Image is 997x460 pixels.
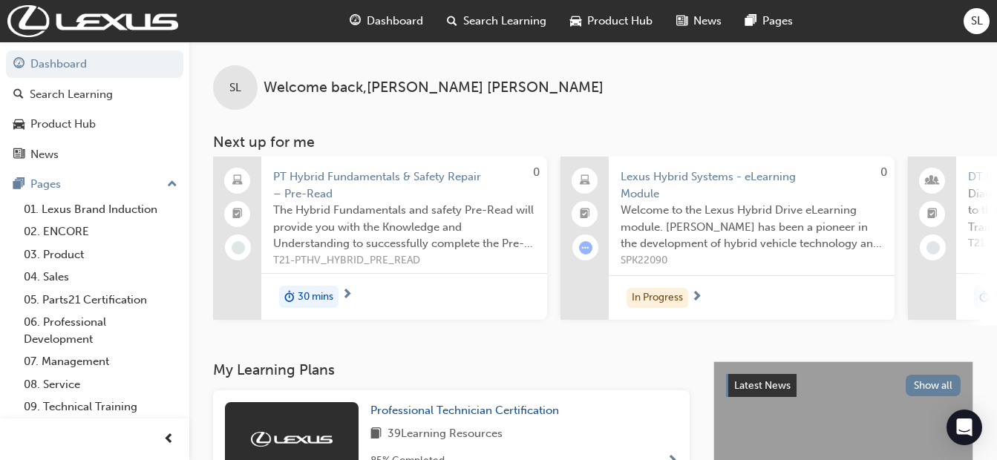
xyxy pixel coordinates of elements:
img: Trak [251,432,333,447]
span: pages-icon [13,178,24,191]
span: people-icon [927,171,938,191]
span: duration-icon [979,287,990,306]
span: laptop-icon [232,171,243,191]
a: 06. Professional Development [18,311,183,350]
a: 03. Product [18,243,183,266]
a: news-iconNews [664,6,733,36]
div: In Progress [627,288,688,308]
span: search-icon [13,88,24,102]
a: Product Hub [6,111,183,138]
span: Pages [762,13,793,30]
a: car-iconProduct Hub [558,6,664,36]
span: learningRecordVerb_NONE-icon [232,241,245,254]
div: Open Intercom Messenger [947,410,982,445]
div: Product Hub [30,116,96,133]
a: 0PT Hybrid Fundamentals & Safety Repair – Pre-ReadThe Hybrid Fundamentals and safety Pre-Read wil... [213,157,547,320]
span: next-icon [691,291,702,304]
a: pages-iconPages [733,6,805,36]
a: Search Learning [6,81,183,108]
span: up-icon [167,175,177,194]
span: learningRecordVerb_ATTEMPT-icon [579,241,592,254]
span: guage-icon [350,12,361,30]
button: Show all [906,375,961,396]
button: Pages [6,171,183,198]
span: prev-icon [163,430,174,449]
a: 07. Management [18,350,183,373]
span: next-icon [341,289,353,302]
a: 04. Sales [18,266,183,289]
span: Dashboard [367,13,423,30]
span: Lexus Hybrid Systems - eLearning Module [621,168,883,202]
span: Welcome back , [PERSON_NAME] [PERSON_NAME] [264,79,604,96]
a: 0Lexus Hybrid Systems - eLearning ModuleWelcome to the Lexus Hybrid Drive eLearning module. [PERS... [560,157,895,320]
span: Search Learning [463,13,546,30]
span: SL [229,79,241,96]
span: Product Hub [587,13,653,30]
span: SL [971,13,983,30]
span: News [693,13,722,30]
a: guage-iconDashboard [338,6,435,36]
a: Professional Technician Certification [370,402,565,419]
span: pages-icon [745,12,756,30]
h3: My Learning Plans [213,361,690,378]
span: book-icon [370,425,382,444]
a: 08. Service [18,373,183,396]
span: news-icon [676,12,687,30]
span: T21-PTHV_HYBRID_PRE_READ [273,252,535,269]
a: search-iconSearch Learning [435,6,558,36]
a: Dashboard [6,50,183,78]
span: laptop-icon [580,171,590,191]
span: car-icon [13,118,24,131]
a: 02. ENCORE [18,220,183,243]
a: 09. Technical Training [18,395,183,418]
span: news-icon [13,148,24,162]
span: car-icon [570,12,581,30]
span: 39 Learning Resources [388,425,503,444]
span: duration-icon [284,287,295,306]
img: Trak [7,5,178,37]
div: Search Learning [30,86,113,103]
a: 05. Parts21 Certification [18,289,183,312]
span: The Hybrid Fundamentals and safety Pre-Read will provide you with the Knowledge and Understanding... [273,202,535,252]
span: 30 mins [298,289,333,306]
span: PT Hybrid Fundamentals & Safety Repair – Pre-Read [273,168,535,202]
span: Welcome to the Lexus Hybrid Drive eLearning module. [PERSON_NAME] has been a pioneer in the devel... [621,202,883,252]
div: News [30,146,59,163]
span: booktick-icon [927,205,938,224]
span: guage-icon [13,58,24,71]
span: booktick-icon [580,205,590,224]
button: SL [964,8,990,34]
span: 0 [533,165,540,179]
span: Professional Technician Certification [370,404,559,417]
span: search-icon [447,12,457,30]
span: Latest News [734,379,791,392]
button: DashboardSearch LearningProduct HubNews [6,47,183,171]
a: 01. Lexus Brand Induction [18,198,183,221]
span: 0 [880,165,887,179]
span: learningRecordVerb_NONE-icon [926,241,940,254]
div: Pages [30,176,61,193]
a: News [6,141,183,168]
span: SPK22090 [621,252,883,269]
a: Latest NewsShow all [726,374,961,398]
span: booktick-icon [232,205,243,224]
h3: Next up for me [189,134,997,151]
